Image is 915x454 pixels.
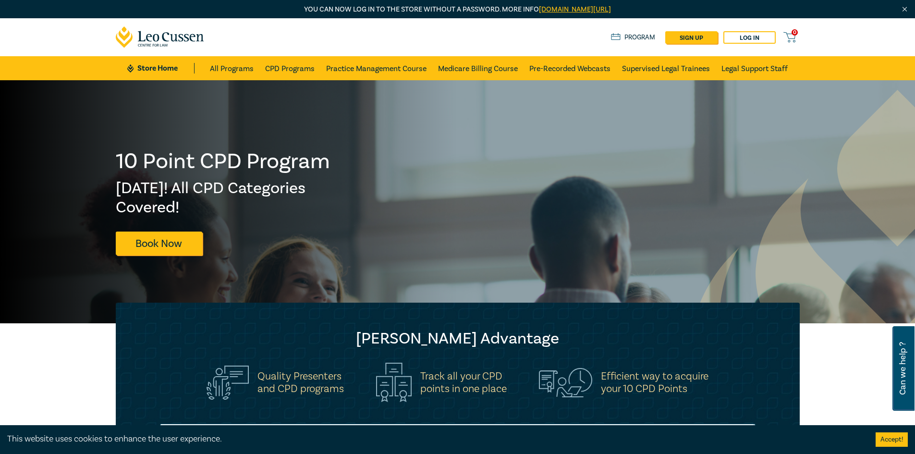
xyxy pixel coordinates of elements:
[601,370,708,395] h5: Efficient way to acquire your 10 CPD Points
[376,363,412,402] img: Track all your CPD<br>points in one place
[116,179,331,217] h2: [DATE]! All CPD Categories Covered!
[265,56,315,80] a: CPD Programs
[539,5,611,14] a: [DOMAIN_NAME][URL]
[898,332,907,405] span: Can we help ?
[622,56,710,80] a: Supervised Legal Trainees
[420,370,507,395] h5: Track all your CPD points in one place
[723,31,776,44] a: Log in
[438,56,518,80] a: Medicare Billing Course
[116,149,331,174] h1: 10 Point CPD Program
[127,63,194,74] a: Store Home
[207,366,249,400] img: Quality Presenters<br>and CPD programs
[135,329,781,348] h2: [PERSON_NAME] Advantage
[665,31,718,44] a: sign up
[901,5,909,13] img: Close
[210,56,254,80] a: All Programs
[7,433,861,445] div: This website uses cookies to enhance the user experience.
[529,56,610,80] a: Pre-Recorded Webcasts
[721,56,788,80] a: Legal Support Staff
[116,4,800,15] p: You can now log in to the store without a password. More info
[257,370,344,395] h5: Quality Presenters and CPD programs
[539,368,592,397] img: Efficient way to acquire<br>your 10 CPD Points
[792,29,798,36] span: 0
[876,432,908,447] button: Accept cookies
[116,232,202,255] a: Book Now
[326,56,427,80] a: Practice Management Course
[611,32,656,43] a: Program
